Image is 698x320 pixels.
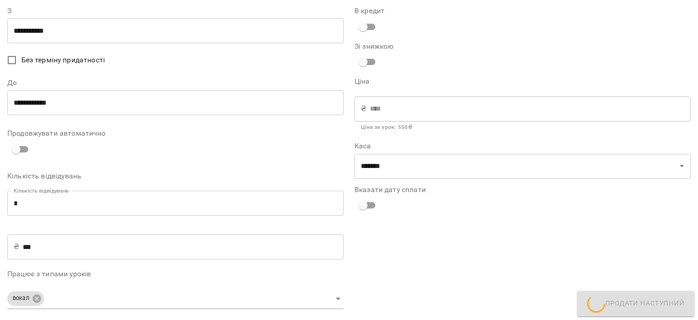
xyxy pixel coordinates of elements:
label: Продовжувати автоматично [7,130,344,137]
span: Без терміну придатності [21,55,105,66]
label: Ціна [354,78,691,85]
label: З [7,7,344,15]
div: вокал [7,291,44,306]
p: ₴ [14,241,19,252]
p: ₴ [361,103,366,114]
div: вокал [7,289,344,309]
label: Вказати дату сплати [354,186,691,193]
span: вокал [7,294,35,303]
label: Працює з типами уроків [7,270,344,278]
label: В кредит [354,7,691,15]
label: Зі знижкою [354,43,467,50]
label: Каса [354,142,691,150]
b: Ціна за урок : 550 ₴ [361,124,412,130]
label: До [7,79,344,86]
label: Кількість відвідувань [7,173,344,180]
